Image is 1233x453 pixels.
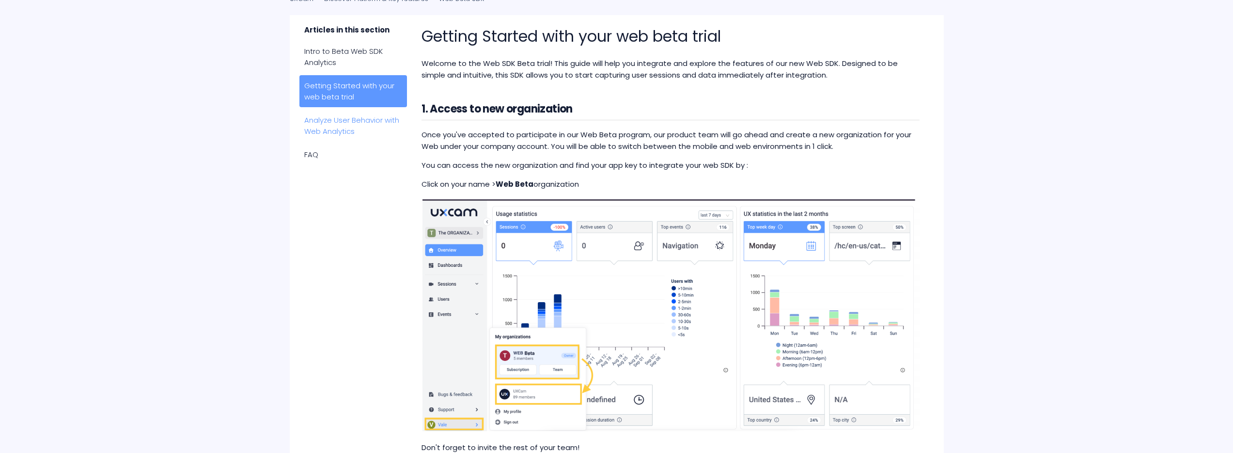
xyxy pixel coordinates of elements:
a: FAQ [299,144,407,165]
span: Articles in this section [299,25,407,41]
p: Click on your name > organization [421,178,919,190]
a: Getting Started with your web beta trial [299,75,407,107]
h2: 1. Access to new organization [421,100,919,120]
p: Welcome to the Web SDK Beta trial! This guide will help you integrate and explore the features of... [421,58,919,81]
strong: Web Beta [496,179,533,189]
span: Get help [20,7,57,16]
a: Analyze User Behavior with Web Analytics [299,110,407,142]
p: Once you've accepted to participate in our Web Beta program, our product team will go ahead and c... [421,129,919,152]
p: You can access the new organization and find your app key to integrate your web SDK by : [421,160,919,171]
img: Screenshot 2024-12-18 at 15.51.11.png [421,197,919,431]
h1: Getting Started with your web beta trial [421,25,919,48]
a: Intro to Beta Web SDK Analytics [299,41,407,73]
